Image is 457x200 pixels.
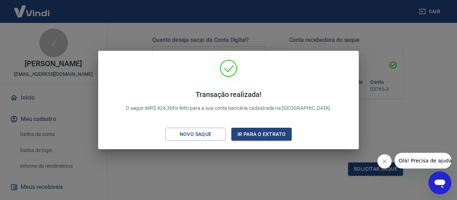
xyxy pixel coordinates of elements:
span: Olá! Precisa de ajuda? [4,5,60,11]
button: Novo saque [165,128,226,141]
p: O saque de R$ 424,30 foi feito para a sua conta bancária cadastrada na [GEOGRAPHIC_DATA]. [126,90,332,112]
h4: Transação realizada! [126,90,332,99]
iframe: Botão para abrir a janela de mensagens [428,171,451,194]
div: Novo saque [171,130,220,139]
iframe: Mensagem da empresa [395,153,451,169]
iframe: Fechar mensagem [377,154,392,169]
button: Ir para o extrato [231,128,292,141]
